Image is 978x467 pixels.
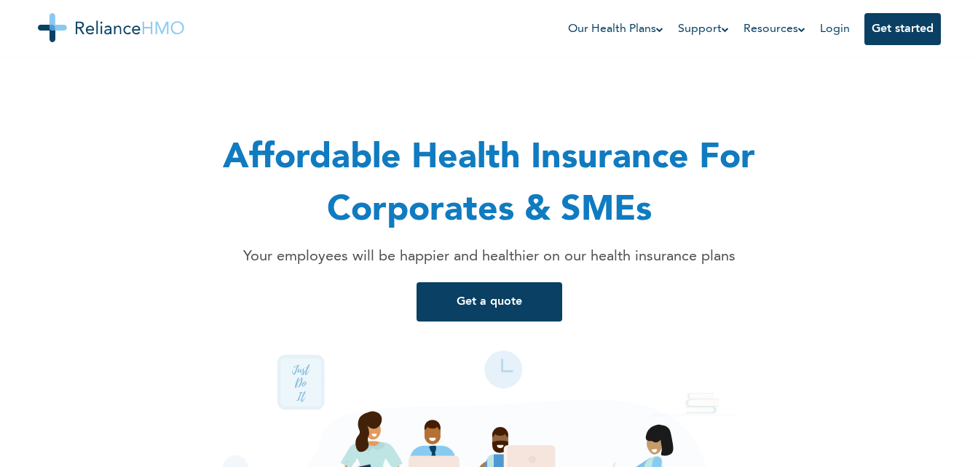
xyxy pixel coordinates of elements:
h1: Affordable Health Insurance For Corporates & SMEs [125,132,853,237]
a: Resources [744,20,805,38]
button: Get a quote [417,282,562,322]
a: Login [820,23,850,35]
a: Support [678,20,729,38]
img: Reliance HMO's Logo [38,13,184,42]
p: Your employees will be happier and healthier on our health insurance plans [162,246,817,268]
a: Our Health Plans [568,20,663,38]
button: Get started [864,13,941,45]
